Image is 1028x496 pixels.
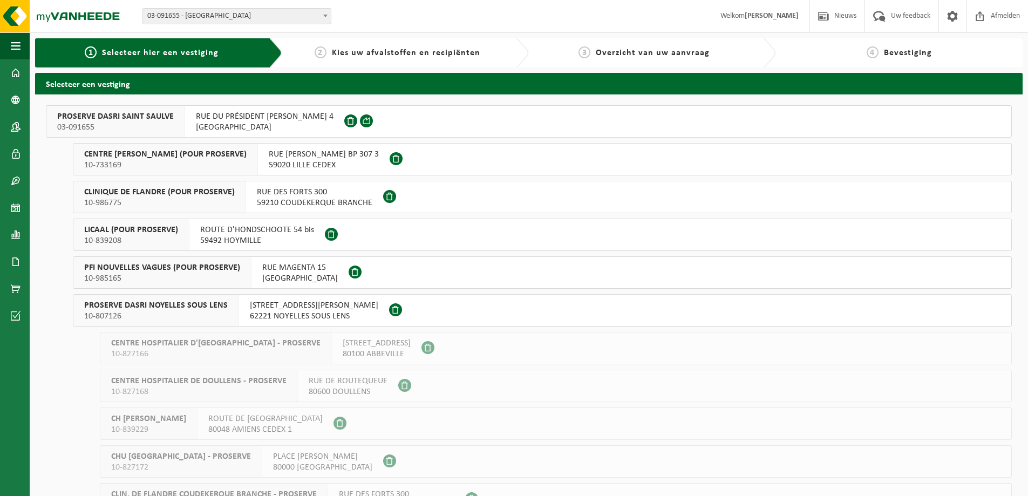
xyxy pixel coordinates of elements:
[309,386,387,397] span: 80600 DOULLENS
[262,262,338,273] span: RUE MAGENTA 15
[84,300,228,311] span: PROSERVE DASRI NOYELLES SOUS LENS
[111,424,186,435] span: 10-839229
[35,73,1023,94] h2: Selecteer een vestiging
[208,413,323,424] span: ROUTE DE [GEOGRAPHIC_DATA]
[143,9,331,24] span: 03-091655 - PROSERVE DASRI SAINT SAULVE - ST SAULVE
[73,256,1012,289] button: PFI NOUVELLES VAGUES (POUR PROSERVE) 10-985165 RUE MAGENTA 15[GEOGRAPHIC_DATA]
[884,49,932,57] span: Bevestiging
[57,111,174,122] span: PROSERVE DASRI SAINT SAULVE
[332,49,480,57] span: Kies uw afvalstoffen en recipiënten
[208,424,323,435] span: 80048 AMIENS CEDEX 1
[262,273,338,284] span: [GEOGRAPHIC_DATA]
[111,413,186,424] span: CH [PERSON_NAME]
[111,349,321,359] span: 10-827166
[200,225,314,235] span: ROUTE D'HONDSCHOOTE 54 bis
[73,181,1012,213] button: CLINIQUE DE FLANDRE (POUR PROSERVE) 10-986775 RUE DES FORTS 30059210 COUDEKERQUE BRANCHE
[73,143,1012,175] button: CENTRE [PERSON_NAME] (POUR PROSERVE) 10-733169 RUE [PERSON_NAME] BP 307 359020 LILLE CEDEX
[867,46,879,58] span: 4
[257,187,372,198] span: RUE DES FORTS 300
[84,149,247,160] span: CENTRE [PERSON_NAME] (POUR PROSERVE)
[111,338,321,349] span: CENTRE HOSPITALIER D'[GEOGRAPHIC_DATA] - PROSERVE
[111,462,251,473] span: 10-827172
[578,46,590,58] span: 3
[257,198,372,208] span: 59210 COUDEKERQUE BRANCHE
[343,349,411,359] span: 80100 ABBEVILLE
[84,235,178,246] span: 10-839208
[273,462,372,473] span: 80000 [GEOGRAPHIC_DATA]
[84,262,240,273] span: PFI NOUVELLES VAGUES (POUR PROSERVE)
[73,219,1012,251] button: LICAAL (POUR PROSERVE) 10-839208 ROUTE D'HONDSCHOOTE 54 bis59492 HOYMILLE
[111,376,287,386] span: CENTRE HOSPITALIER DE DOULLENS - PROSERVE
[84,311,228,322] span: 10-807126
[196,122,333,133] span: [GEOGRAPHIC_DATA]
[102,49,219,57] span: Selecteer hier een vestiging
[273,451,372,462] span: PLACE [PERSON_NAME]
[46,105,1012,138] button: PROSERVE DASRI SAINT SAULVE 03-091655 RUE DU PRÉSIDENT [PERSON_NAME] 4[GEOGRAPHIC_DATA]
[309,376,387,386] span: RUE DE ROUTEQUEUE
[745,12,799,20] strong: [PERSON_NAME]
[250,311,378,322] span: 62221 NOYELLES SOUS LENS
[269,149,379,160] span: RUE [PERSON_NAME] BP 307 3
[200,235,314,246] span: 59492 HOYMILLE
[343,338,411,349] span: [STREET_ADDRESS]
[596,49,710,57] span: Overzicht van uw aanvraag
[85,46,97,58] span: 1
[315,46,326,58] span: 2
[250,300,378,311] span: [STREET_ADDRESS][PERSON_NAME]
[111,451,251,462] span: CHU [GEOGRAPHIC_DATA] - PROSERVE
[142,8,331,24] span: 03-091655 - PROSERVE DASRI SAINT SAULVE - ST SAULVE
[111,386,287,397] span: 10-827168
[57,122,174,133] span: 03-091655
[84,273,240,284] span: 10-985165
[84,160,247,171] span: 10-733169
[84,225,178,235] span: LICAAL (POUR PROSERVE)
[196,111,333,122] span: RUE DU PRÉSIDENT [PERSON_NAME] 4
[84,187,235,198] span: CLINIQUE DE FLANDRE (POUR PROSERVE)
[269,160,379,171] span: 59020 LILLE CEDEX
[73,294,1012,327] button: PROSERVE DASRI NOYELLES SOUS LENS 10-807126 [STREET_ADDRESS][PERSON_NAME]62221 NOYELLES SOUS LENS
[84,198,235,208] span: 10-986775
